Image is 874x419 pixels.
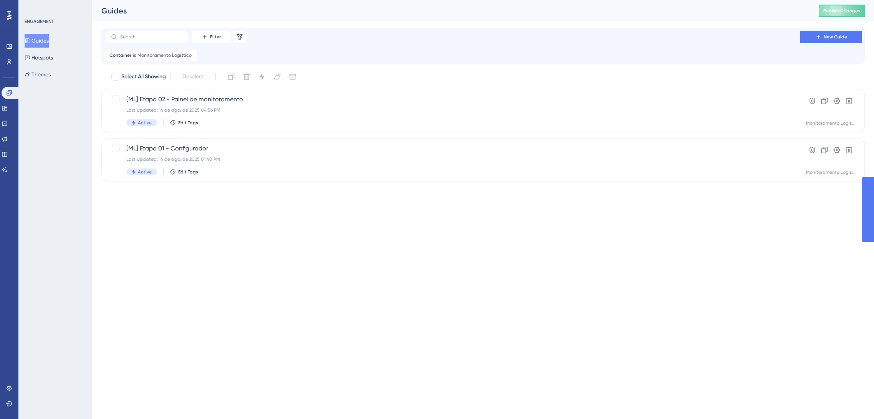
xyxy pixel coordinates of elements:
[806,169,855,175] div: Monitoramento Logístico
[126,156,778,162] div: Last Updated: 14 de ago. de 2025 01:40 PM
[126,107,778,113] div: Last Updated: 14 de ago. de 2025 04:56 PM
[25,51,53,64] button: Hotspots
[170,120,198,126] button: Edit Tags
[178,169,198,175] span: Edit Tags
[101,5,800,16] div: Guides
[800,31,862,43] button: New Guide
[210,34,221,40] span: Filter
[842,389,865,412] iframe: UserGuiding AI Assistant Launcher
[133,52,136,58] span: is
[138,120,152,126] span: Active
[109,52,131,58] span: Container
[819,5,865,17] button: Publish Changes
[138,169,152,175] span: Active
[121,72,166,81] span: Select All Showing
[178,120,198,126] span: Edit Tags
[175,70,211,84] button: Deselect
[25,18,54,25] div: ENGAGEMENT
[126,95,778,104] span: [ML] Etapa 02 - Painel de monitoramento
[182,72,204,81] span: Deselect
[137,52,192,58] span: Monitoramento Logístico
[120,34,182,40] input: Search
[824,34,847,40] span: New Guide
[25,34,49,48] button: Guides
[170,169,198,175] button: Edit Tags
[25,68,51,81] button: Themes
[192,31,230,43] button: Filter
[823,8,860,14] span: Publish Changes
[126,144,778,153] span: [ML] Etapa 01 - Configurador
[806,120,855,126] div: Monitoramento Logístico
